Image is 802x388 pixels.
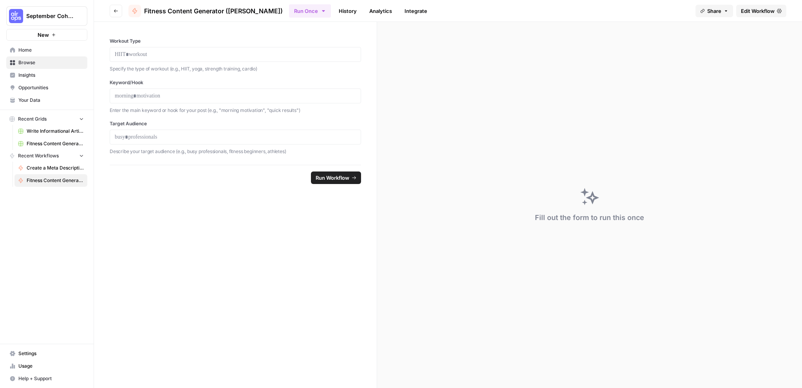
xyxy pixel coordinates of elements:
a: Browse [6,56,87,69]
label: Target Audience [110,120,361,127]
span: Fitness Content Generator ([PERSON_NAME]) [27,140,84,147]
span: Create a Meta Description ([PERSON_NAME]) [27,164,84,171]
span: Recent Grids [18,115,47,123]
button: Run Once [289,4,331,18]
div: Fill out the form to run this once [535,212,644,223]
a: Write Informational Article [14,125,87,137]
button: Share [695,5,733,17]
label: Workout Type [110,38,361,45]
span: Home [18,47,84,54]
p: Enter the main keyword or hook for your post (e.g., "morning motivation", "quick results") [110,106,361,114]
a: Create a Meta Description ([PERSON_NAME]) [14,162,87,174]
a: Settings [6,347,87,360]
button: Recent Workflows [6,150,87,162]
span: Edit Workflow [741,7,775,15]
button: Run Workflow [311,171,361,184]
button: Workspace: September Cohort [6,6,87,26]
img: September Cohort Logo [9,9,23,23]
a: Usage [6,360,87,372]
a: Your Data [6,94,87,106]
span: Help + Support [18,375,84,382]
p: Describe your target audience (e.g., busy professionals, fitness beginners, athletes) [110,148,361,155]
span: Browse [18,59,84,66]
span: Fitness Content Generator ([PERSON_NAME]) [144,6,283,16]
span: Your Data [18,97,84,104]
span: Recent Workflows [18,152,59,159]
a: Fitness Content Generator ([PERSON_NAME]) [14,174,87,187]
span: Share [707,7,721,15]
button: Recent Grids [6,113,87,125]
span: September Cohort [26,12,74,20]
a: Fitness Content Generator ([PERSON_NAME]) [128,5,283,17]
span: Settings [18,350,84,357]
a: History [334,5,361,17]
a: Fitness Content Generator ([PERSON_NAME]) [14,137,87,150]
p: Specify the type of workout (e.g., HIIT, yoga, strength training, cardio) [110,65,361,73]
span: Usage [18,363,84,370]
span: Write Informational Article [27,128,84,135]
a: Opportunities [6,81,87,94]
a: Integrate [400,5,432,17]
a: Analytics [365,5,397,17]
button: Help + Support [6,372,87,385]
label: Keyword/Hook [110,79,361,86]
span: Insights [18,72,84,79]
span: Opportunities [18,84,84,91]
span: Run Workflow [316,174,349,182]
span: Fitness Content Generator ([PERSON_NAME]) [27,177,84,184]
button: New [6,29,87,41]
span: New [38,31,49,39]
a: Edit Workflow [736,5,786,17]
a: Insights [6,69,87,81]
a: Home [6,44,87,56]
